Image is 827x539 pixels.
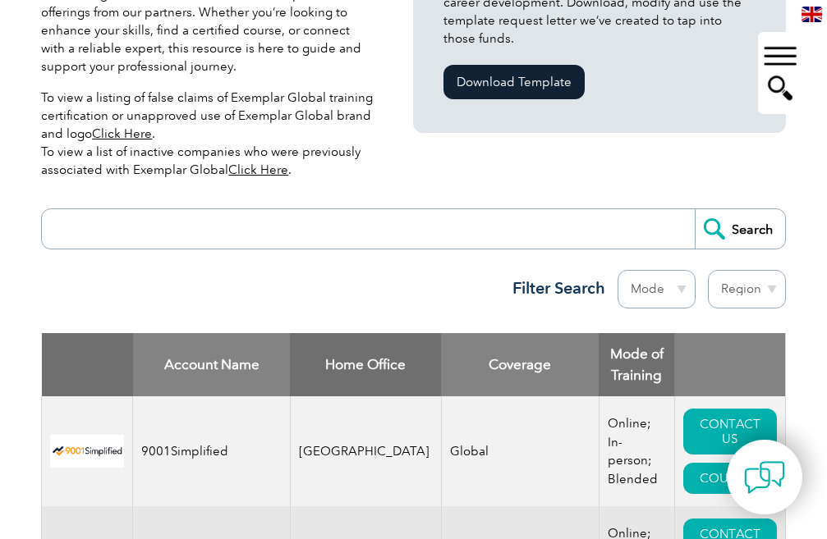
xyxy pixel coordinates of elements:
a: Download Template [443,65,585,99]
td: Global [441,396,599,506]
a: Click Here [228,162,288,177]
td: Online; In-person; Blended [599,396,674,506]
th: Account Name: activate to sort column descending [133,333,291,396]
input: Search [695,209,785,249]
a: COURSES [683,463,773,494]
img: contact-chat.png [744,457,785,498]
th: : activate to sort column ascending [674,333,785,396]
th: Coverage: activate to sort column ascending [441,333,599,396]
h3: Filter Search [503,278,605,299]
p: To view a listing of false claims of Exemplar Global training certification or unapproved use of ... [41,89,376,179]
a: Click Here [92,126,152,141]
td: [GEOGRAPHIC_DATA] [290,396,441,506]
th: Mode of Training: activate to sort column ascending [599,333,674,396]
th: Home Office: activate to sort column ascending [290,333,441,396]
img: en [802,7,822,22]
td: 9001Simplified [133,396,291,506]
a: CONTACT US [683,409,777,454]
img: 37c9c059-616f-eb11-a812-002248153038-logo.png [50,435,124,468]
